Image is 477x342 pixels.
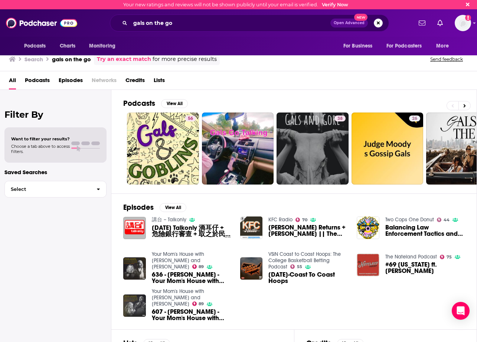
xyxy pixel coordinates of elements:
h2: Podcasts [123,99,155,108]
a: PodcastsView All [123,99,188,108]
a: 26 [409,115,420,121]
a: Your Mom's House with Christina P. and Tom Segura [152,288,204,307]
div: Your new ratings and reviews will not be shown publicly until your email is verified. [123,2,348,7]
input: Search podcasts, credits, & more... [130,17,330,29]
button: View All [161,99,188,108]
a: 講台 – Talkonly [152,216,186,223]
a: 55 [290,264,302,269]
a: 89 [192,302,204,306]
span: Want to filter your results? [11,136,70,141]
button: Send feedback [428,56,465,62]
button: Show profile menu [455,15,471,31]
button: View All [160,203,186,212]
span: Choose a tab above to access filters. [11,144,70,154]
span: Logged in as charlottestone [455,15,471,31]
img: Tom Segura Returns + Dermot Mulroney || The Sexiest Man on the Planet has been Found [240,216,263,239]
a: 56 [127,113,199,185]
svg: Email not verified [465,15,471,21]
p: Saved Searches [4,169,107,176]
img: 607 - Nate Bargatze - Your Mom's House with Christina P and Tom Segura [123,294,146,317]
a: All [9,74,16,89]
button: open menu [84,39,125,53]
a: EpisodesView All [123,203,186,212]
button: Open AdvancedNew [330,19,368,27]
h3: Search [24,56,43,63]
a: Credits [125,74,145,89]
button: open menu [338,39,382,53]
img: Balancing Law Enforcement Tactics and Trust [357,216,379,239]
span: New [354,14,367,21]
a: Your Mom's House with Christina P. and Tom Segura [152,251,204,270]
a: 1/6/24-Coast To Coast Hoops [268,271,348,284]
span: [PERSON_NAME] Returns + [PERSON_NAME] || The Sexiest Man on the Planet has been Found [268,224,348,237]
button: Select [4,181,107,198]
a: Verify Now [322,2,348,7]
a: Charts [55,39,80,53]
span: 38 [337,115,343,123]
a: #69 Pennsylvania ft. Mike Vecchione [385,261,465,274]
img: 1/6/24-Coast To Coast Hoops [240,257,263,280]
a: Episodes [59,74,83,89]
span: More [436,41,449,51]
span: Open Advanced [334,21,365,25]
a: 38 [277,113,349,185]
a: Podchaser - Follow, Share and Rate Podcasts [6,16,77,30]
a: Two Cops One Donut [385,216,434,223]
img: #69 Pennsylvania ft. Mike Vecchione [357,254,379,276]
span: Networks [92,74,117,89]
a: 38 [334,115,346,121]
a: 56 [185,115,196,121]
span: [DATE] Talkonly 滴耳仔 + 危險銀行審查 + 取之於民 + Google Pixel Buds Pro 2 開箱體驗 + 保暖穿搭 + 西揸車 + 台務 + 電影節拍 + Tes... [152,225,231,237]
span: #69 [US_STATE] ft. [PERSON_NAME] [385,261,465,274]
span: 44 [444,218,450,222]
button: open menu [431,39,458,53]
h2: Filter By [4,109,107,120]
a: Show notifications dropdown [434,17,446,29]
h3: gals on the go [52,56,91,63]
span: [DATE]-Coast To Coast Hoops [268,271,348,284]
a: VSiN Coast to Coast Hoops: The College Basketball Betting Podcast [268,251,341,270]
h2: Episodes [123,203,154,212]
a: Show notifications dropdown [416,17,428,29]
a: Lists [154,74,165,89]
a: 607 - Nate Bargatze - Your Mom's House with Christina P and Tom Segura [152,309,231,321]
button: open menu [382,39,433,53]
a: 70 [295,218,307,222]
div: Open Intercom Messenger [452,302,470,320]
span: Podcasts [24,41,46,51]
span: for more precise results [153,55,217,63]
div: Search podcasts, credits, & more... [110,14,389,32]
a: Tom Segura Returns + Dermot Mulroney || The Sexiest Man on the Planet has been Found [268,224,348,237]
span: 89 [199,265,204,268]
img: 24.12.06 Talkonly 滴耳仔 + 危險銀行審查 + 取之於民 + Google Pixel Buds Pro 2 開箱體驗 + 保暖穿搭 + 西揸車 + 台務 + 電影節拍 + T... [123,217,146,240]
span: 75 [447,255,452,259]
a: Podcasts [25,74,50,89]
a: Balancing Law Enforcement Tactics and Trust [385,224,465,237]
a: 44 [437,218,450,222]
span: 636 - [PERSON_NAME] - Your Mom's House with [PERSON_NAME] and [PERSON_NAME] [152,271,231,284]
span: Monitoring [89,41,115,51]
span: 55 [297,265,302,268]
button: open menu [19,39,56,53]
span: For Podcasters [386,41,422,51]
span: Charts [60,41,76,51]
a: 26 [352,113,424,185]
a: KFC Radio [268,216,293,223]
span: 89 [199,302,204,306]
span: 70 [302,218,307,222]
span: For Business [343,41,373,51]
span: Select [5,187,91,192]
a: 24.12.06 Talkonly 滴耳仔 + 危險銀行審查 + 取之於民 + Google Pixel Buds Pro 2 開箱體驗 + 保暖穿搭 + 西揸車 + 台務 + 電影節拍 + T... [152,225,231,237]
a: Try an exact match [97,55,151,63]
a: 89 [192,264,204,269]
span: 26 [412,115,417,123]
span: 56 [188,115,193,123]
